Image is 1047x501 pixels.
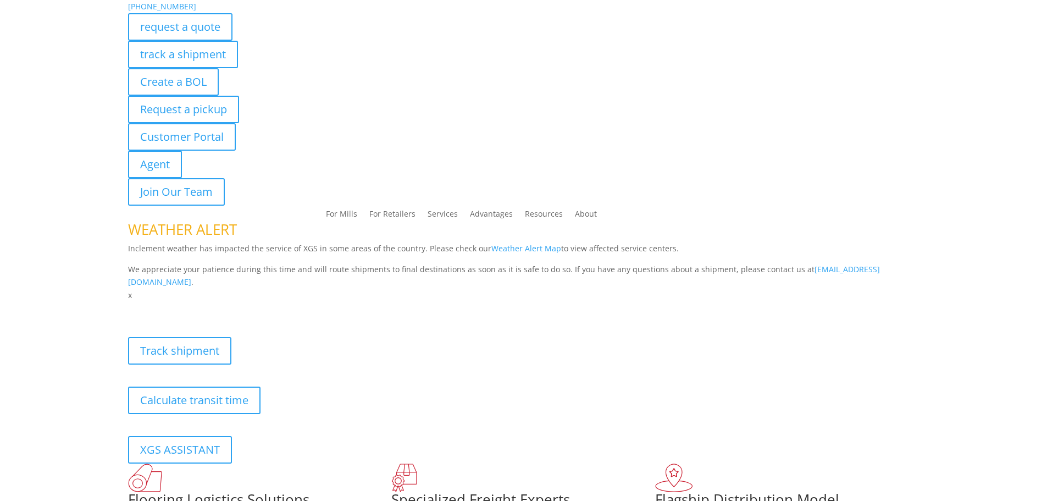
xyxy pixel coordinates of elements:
a: Resources [525,210,563,222]
p: Inclement weather has impacted the service of XGS in some areas of the country. Please check our ... [128,242,919,263]
a: Advantages [470,210,513,222]
a: Join Our Team [128,178,225,206]
a: Weather Alert Map [491,243,561,254]
a: For Retailers [369,210,416,222]
a: [PHONE_NUMBER] [128,1,196,12]
a: request a quote [128,13,232,41]
a: track a shipment [128,41,238,68]
b: Visibility, transparency, and control for your entire supply chain. [128,304,373,314]
a: For Mills [326,210,357,222]
a: Create a BOL [128,68,219,96]
a: Request a pickup [128,96,239,123]
a: About [575,210,597,222]
img: xgs-icon-total-supply-chain-intelligence-red [128,464,162,492]
a: Services [428,210,458,222]
img: xgs-icon-focused-on-flooring-red [391,464,417,492]
a: Agent [128,151,182,178]
a: XGS ASSISTANT [128,436,232,464]
a: Calculate transit time [128,387,261,414]
a: Customer Portal [128,123,236,151]
a: Track shipment [128,337,231,365]
span: WEATHER ALERT [128,219,237,239]
p: We appreciate your patience during this time and will route shipments to final destinations as so... [128,263,919,289]
p: x [128,289,919,302]
img: xgs-icon-flagship-distribution-model-red [655,464,693,492]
